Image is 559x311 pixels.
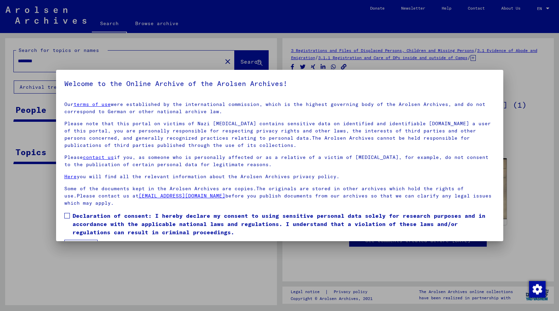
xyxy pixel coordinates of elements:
[529,281,546,298] img: Change consent
[64,240,98,253] button: I agree
[64,120,495,149] p: Please note that this portal on victims of Nazi [MEDICAL_DATA] contains sensitive data on identif...
[64,173,495,180] p: you will find all the relevant information about the Arolsen Archives privacy policy.
[64,101,495,115] p: Our were established by the international commission, which is the highest governing body of the ...
[64,78,495,89] h5: Welcome to the Online Archive of the Arolsen Archives!
[529,281,545,297] div: Change consent
[83,154,114,160] a: contact us
[139,193,225,199] a: [EMAIL_ADDRESS][DOMAIN_NAME]
[64,173,77,180] a: Here
[74,101,111,107] a: terms of use
[64,154,495,168] p: Please if you, as someone who is personally affected or as a relative of a victim of [MEDICAL_DAT...
[64,185,495,207] p: Some of the documents kept in the Arolsen Archives are copies.The originals are stored in other a...
[73,212,495,236] span: Declaration of consent: I hereby declare my consent to using sensitive personal data solely for r...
